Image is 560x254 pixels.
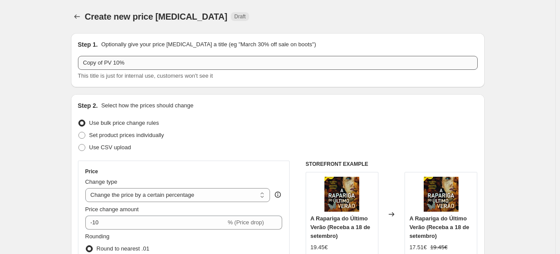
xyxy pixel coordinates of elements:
span: A Rapariga do Último Verão (Receba a 18 de setembro) [409,215,469,239]
span: A Rapariga do Último Verão (Receba a 18 de setembro) [310,215,370,239]
span: Set product prices individually [89,132,164,138]
div: 17.51€ [409,243,427,252]
h2: Step 1. [78,40,98,49]
span: Change type [85,178,118,185]
span: This title is just for internal use, customers won't see it [78,72,213,79]
h2: Step 2. [78,101,98,110]
span: Use CSV upload [89,144,131,151]
span: Create new price [MEDICAL_DATA] [85,12,228,21]
input: -15 [85,216,226,230]
input: 30% off holiday sale [78,56,478,70]
button: Price change jobs [71,10,83,23]
span: Draft [234,13,246,20]
div: help [273,190,282,199]
p: Select how the prices should change [101,101,193,110]
span: Use bulk price change rules [89,120,159,126]
span: Rounding [85,233,110,240]
h3: Price [85,168,98,175]
p: Optionally give your price [MEDICAL_DATA] a title (eg "March 30% off sale on boots") [101,40,316,49]
strike: 19.45€ [430,243,448,252]
div: 19.45€ [310,243,328,252]
img: a-rapariga-do-ultimo-verao-receba-a-18-de-setembro-2092012_80x.jpg [424,177,459,212]
img: a-rapariga-do-ultimo-verao-receba-a-18-de-setembro-2092012_80x.jpg [324,177,359,212]
h6: STOREFRONT EXAMPLE [306,161,478,168]
span: Round to nearest .01 [97,245,149,252]
span: Price change amount [85,206,139,213]
span: % (Price drop) [228,219,264,226]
